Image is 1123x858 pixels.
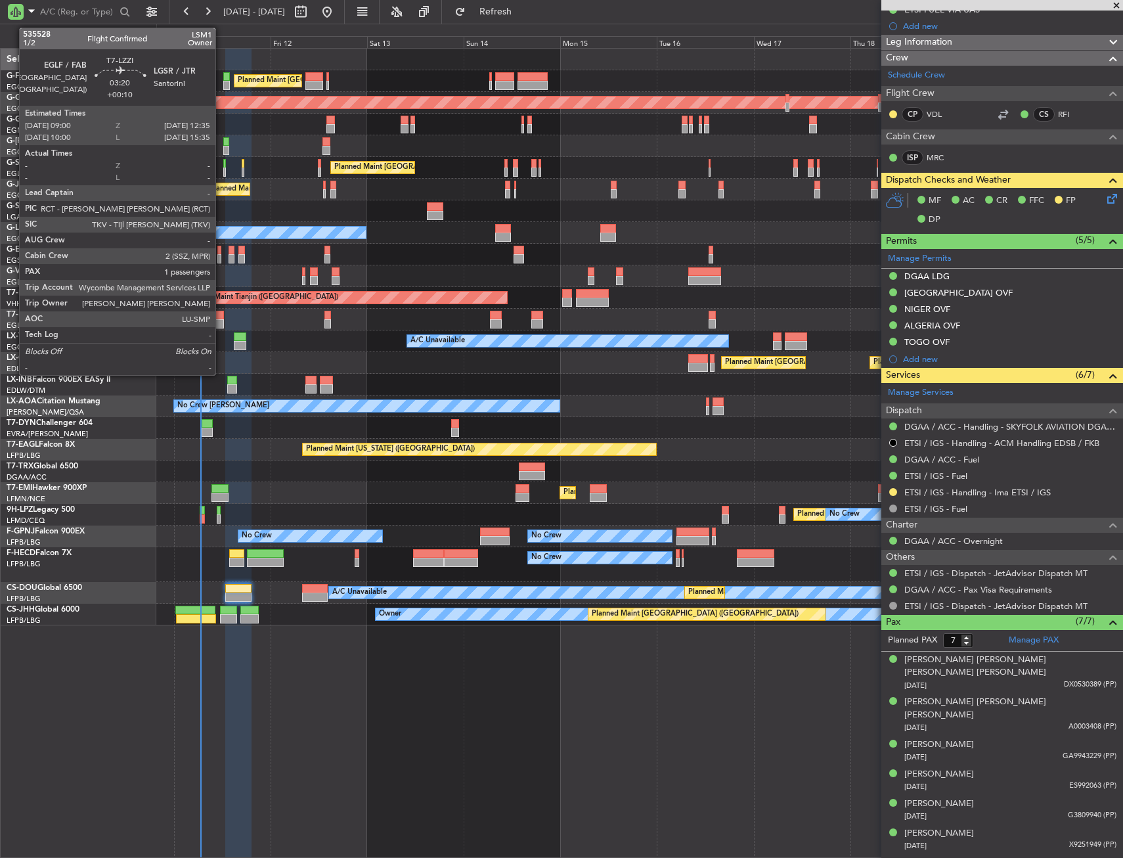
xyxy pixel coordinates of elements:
[7,94,115,102] a: G-GAALCessna Citation XLS+
[7,72,40,80] span: G-FOMO
[7,169,41,179] a: EGLF/FAB
[379,604,401,624] div: Owner
[904,600,1088,612] a: ETSI / IGS - Dispatch - JetAdvisor Dispatch MT
[7,484,32,492] span: T7-EMI
[886,86,935,101] span: Flight Crew
[7,429,88,439] a: EVRA/[PERSON_NAME]
[449,1,527,22] button: Refresh
[7,104,46,114] a: EGGW/LTN
[7,256,41,265] a: EGSS/STN
[7,321,41,330] a: EGLF/FAB
[904,827,974,840] div: [PERSON_NAME]
[7,484,87,492] a: T7-EMIHawker 900XP
[903,20,1116,32] div: Add new
[223,6,285,18] span: [DATE] - [DATE]
[7,82,46,92] a: EGGW/LTN
[888,69,945,82] a: Schedule Crew
[174,36,271,48] div: Thu 11
[271,36,367,48] div: Fri 12
[1076,368,1095,382] span: (6/7)
[334,158,541,177] div: Planned Maint [GEOGRAPHIC_DATA] ([GEOGRAPHIC_DATA])
[886,368,920,383] span: Services
[797,505,983,524] div: Planned [GEOGRAPHIC_DATA] ([GEOGRAPHIC_DATA])
[886,51,908,66] span: Crew
[306,440,475,459] div: Planned Maint [US_STATE] ([GEOGRAPHIC_DATA])
[40,2,116,22] input: A/C (Reg. or Type)
[7,528,35,535] span: F-GPNJ
[7,137,79,145] span: G-[PERSON_NAME]
[7,137,152,145] a: G-[PERSON_NAME]Cessna Citation XLS
[929,214,940,227] span: DP
[7,451,41,461] a: LFPB/LBG
[1076,233,1095,247] span: (5/5)
[7,386,45,395] a: EDLW/DTM
[7,528,85,535] a: F-GPNJFalcon 900EX
[1063,751,1116,762] span: GA9943229 (PP)
[904,271,950,282] div: DGAA LDG
[7,606,35,614] span: CS-JHH
[185,288,338,307] div: Planned Maint Tianjin ([GEOGRAPHIC_DATA])
[1033,107,1055,122] div: CS
[1068,810,1116,821] span: G3809940 (PP)
[7,584,37,592] span: CS-DOU
[886,550,915,565] span: Others
[7,342,46,352] a: EGGW/LTN
[7,606,79,614] a: CS-JHHGlobal 6000
[902,150,923,165] div: ISP
[7,116,115,124] a: G-GARECessna Citation XLS+
[1069,840,1116,851] span: X9251949 (PP)
[7,397,37,405] span: LX-AOA
[754,36,850,48] div: Wed 17
[886,403,922,418] span: Dispatch
[903,353,1116,365] div: Add new
[927,108,956,120] a: VDL
[7,246,81,254] a: G-ENRGPraetor 600
[904,752,927,762] span: [DATE]
[7,224,77,232] a: G-LEGCLegacy 600
[7,397,100,405] a: LX-AOACitation Mustang
[904,487,1051,498] a: ETSI / IGS - Handling - Ima ETSI / IGS
[7,332,77,340] a: LX-TROLegacy 650
[888,252,952,265] a: Manage Permits
[7,616,41,625] a: LFPB/LBG
[7,311,33,319] span: T7-LZZI
[904,503,967,514] a: ETSI / IGS - Fuel
[7,267,39,275] span: G-VNOR
[1066,194,1076,208] span: FP
[904,841,927,851] span: [DATE]
[7,224,35,232] span: G-LEGC
[7,72,85,80] a: G-FOMOGlobal 6000
[7,289,30,297] span: T7-FFI
[929,194,941,208] span: MF
[7,191,46,200] a: EGGW/LTN
[7,277,41,287] a: EGLF/FAB
[410,331,465,351] div: A/C Unavailable
[904,696,1116,721] div: [PERSON_NAME] [PERSON_NAME] [PERSON_NAME]
[904,654,1116,679] div: [PERSON_NAME] [PERSON_NAME] [PERSON_NAME] [PERSON_NAME]
[904,336,950,348] div: TOGO OVF
[7,472,47,482] a: DGAA/ACC
[1064,679,1116,690] span: DX0530389 (PP)
[7,506,75,514] a: 9H-LPZLegacy 500
[7,212,42,222] a: LGAV/ATH
[688,583,895,602] div: Planned Maint [GEOGRAPHIC_DATA] ([GEOGRAPHIC_DATA])
[886,129,935,145] span: Cabin Crew
[177,223,200,242] div: Owner
[1029,194,1044,208] span: FFC
[7,516,45,526] a: LFMD/CEQ
[1076,614,1095,628] span: (7/7)
[464,36,560,48] div: Sun 14
[7,537,41,547] a: LFPB/LBG
[7,559,41,569] a: LFPB/LBG
[531,526,561,546] div: No Crew
[829,505,860,524] div: No Crew
[7,407,84,417] a: [PERSON_NAME]/QSA
[7,354,72,362] a: LX-GBHFalcon 7X
[592,604,799,624] div: Planned Maint [GEOGRAPHIC_DATA] ([GEOGRAPHIC_DATA])
[886,518,917,533] span: Charter
[7,267,95,275] a: G-VNORChallenger 650
[886,615,900,630] span: Pax
[902,107,923,122] div: CP
[34,32,139,41] span: Only With Activity
[7,494,45,504] a: LFMN/NCE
